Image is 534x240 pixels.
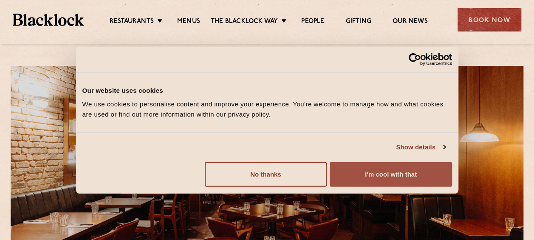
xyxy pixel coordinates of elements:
div: Our website uses cookies [82,86,452,96]
a: People [301,17,324,27]
a: Usercentrics Cookiebot - opens in a new window [378,53,452,66]
div: Book Now [458,8,521,31]
button: No thanks [205,162,327,186]
div: We use cookies to personalise content and improve your experience. You're welcome to manage how a... [82,99,452,119]
img: BL_Textured_Logo-footer-cropped.svg [13,14,84,26]
a: Gifting [345,17,371,27]
a: The Blacklock Way [211,17,278,27]
a: Menus [177,17,200,27]
a: Restaurants [110,17,154,27]
a: Our News [393,17,428,27]
button: I'm cool with that [330,162,452,186]
a: Show details [396,142,445,152]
